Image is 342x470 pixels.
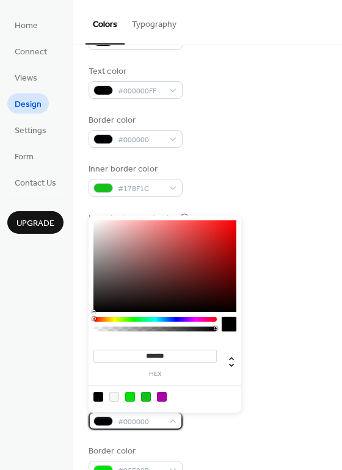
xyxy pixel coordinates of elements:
[7,120,54,140] a: Settings
[15,98,42,111] span: Design
[89,65,180,78] div: Text color
[125,392,135,402] div: rgb(5, 224, 11)
[118,416,163,428] span: #000000
[118,183,163,195] span: #17BF1C
[15,46,47,59] span: Connect
[109,392,119,402] div: rgb(246, 246, 246)
[93,392,103,402] div: rgb(0, 0, 0)
[89,445,180,458] div: Border color
[7,15,45,35] a: Home
[15,72,37,85] span: Views
[15,20,38,32] span: Home
[118,134,163,146] span: #000000
[89,163,180,176] div: Inner border color
[7,146,41,166] a: Form
[118,85,163,98] span: #000000FF
[15,125,46,137] span: Settings
[89,212,176,225] div: Inner background color
[15,177,56,190] span: Contact Us
[7,211,64,234] button: Upgrade
[15,151,34,164] span: Form
[141,392,151,402] div: rgb(23, 191, 28)
[7,67,45,87] a: Views
[7,41,54,61] a: Connect
[7,172,64,192] a: Contact Us
[118,36,163,49] span: #000000
[93,371,217,378] label: hex
[7,93,49,114] a: Design
[157,392,167,402] div: rgb(170, 0, 165)
[89,114,180,127] div: Border color
[16,217,54,230] span: Upgrade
